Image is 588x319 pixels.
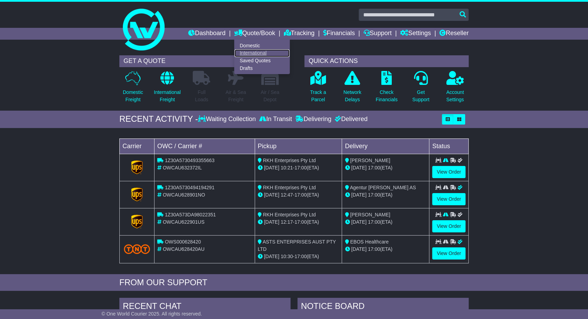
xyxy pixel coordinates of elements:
a: InternationalFreight [153,71,181,107]
span: 17:00 [368,246,380,252]
span: © One World Courier 2025. All rights reserved. [102,311,202,317]
a: Saved Quotes [235,57,289,65]
span: [DATE] [264,219,279,225]
a: View Order [432,166,466,178]
span: 12:47 [281,192,293,198]
a: Settings [400,28,431,40]
img: GetCarrierServiceLogo [131,215,143,229]
span: OWCAU632372IL [163,165,202,170]
div: FROM OUR SUPPORT [119,278,469,288]
span: [DATE] [264,165,279,170]
p: Domestic Freight [123,89,143,103]
a: Dashboard [188,28,225,40]
span: RKH Enterprises Pty Ltd [263,212,316,217]
span: 17:00 [368,192,380,198]
a: View Order [432,193,466,205]
td: Carrier [120,138,154,154]
a: Drafts [235,64,289,72]
span: [DATE] [264,254,279,259]
a: DomesticFreight [122,71,143,107]
a: GetSupport [412,71,430,107]
span: Agentur [PERSON_NAME] AS [350,185,416,190]
a: Quote/Book [234,28,275,40]
span: 10:30 [281,254,293,259]
span: ASTS ENTERPRISES AUST PTY LTD [258,239,336,252]
span: 17:00 [294,165,307,170]
img: TNT_Domestic.png [124,244,150,254]
a: Tracking [284,28,315,40]
div: Waiting Collection [198,115,257,123]
a: CheckFinancials [375,71,398,107]
span: OWCAU622901US [163,219,205,225]
span: [DATE] [351,192,366,198]
p: Air & Sea Freight [225,89,246,103]
div: (ETA) [345,218,426,226]
div: NOTICE BOARD [297,298,469,317]
div: (ETA) [345,164,426,172]
span: RKH Enterprises Pty Ltd [263,158,316,163]
span: 17:00 [294,192,307,198]
span: [DATE] [264,192,279,198]
span: [PERSON_NAME] [350,212,390,217]
p: Network Delays [343,89,361,103]
span: OWCAU628420AU [163,246,205,252]
span: [DATE] [351,219,366,225]
div: GET A QUOTE [119,55,284,67]
div: QUICK ACTIONS [304,55,469,67]
img: GetCarrierServiceLogo [131,160,143,174]
div: (ETA) [345,191,426,199]
a: View Order [432,220,466,232]
span: 1Z30A573DA98022351 [165,212,216,217]
p: International Freight [154,89,181,103]
div: RECENT CHAT [119,298,291,317]
span: [PERSON_NAME] [350,158,390,163]
div: - (ETA) [258,164,339,172]
a: Support [363,28,391,40]
img: GetCarrierServiceLogo [131,188,143,201]
a: Financials [323,28,355,40]
p: Account Settings [446,89,464,103]
span: 17:00 [294,254,307,259]
span: OWS000628420 [165,239,201,245]
a: International [235,49,289,57]
span: [DATE] [351,165,366,170]
span: 10:21 [281,165,293,170]
p: Track a Parcel [310,89,326,103]
td: Pickup [255,138,342,154]
a: Track aParcel [310,71,326,107]
p: Full Loads [193,89,210,103]
span: 12:17 [281,219,293,225]
div: Quote/Book [234,40,290,74]
span: [DATE] [351,246,366,252]
a: Reseller [439,28,469,40]
span: 17:00 [294,219,307,225]
a: AccountSettings [446,71,464,107]
div: (ETA) [345,246,426,253]
a: View Order [432,247,466,260]
div: - (ETA) [258,253,339,260]
td: Status [429,138,469,154]
a: NetworkDelays [343,71,361,107]
div: Delivering [294,115,333,123]
div: Delivered [333,115,367,123]
span: 17:00 [368,219,380,225]
p: Get Support [412,89,429,103]
span: 1Z30A5730493355663 [165,158,214,163]
td: OWC / Carrier # [154,138,255,154]
span: EBOS Healthcare [350,239,389,245]
span: 1Z30A5730494194291 [165,185,214,190]
span: 17:00 [368,165,380,170]
p: Check Financials [376,89,398,103]
p: Air / Sea Depot [261,89,279,103]
span: OWCAU628901NO [163,192,205,198]
a: Domestic [235,42,289,49]
span: RKH Enterprises Pty Ltd [263,185,316,190]
div: In Transit [257,115,294,123]
td: Delivery [342,138,429,154]
div: - (ETA) [258,191,339,199]
div: - (ETA) [258,218,339,226]
div: RECENT ACTIVITY - [119,114,198,124]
